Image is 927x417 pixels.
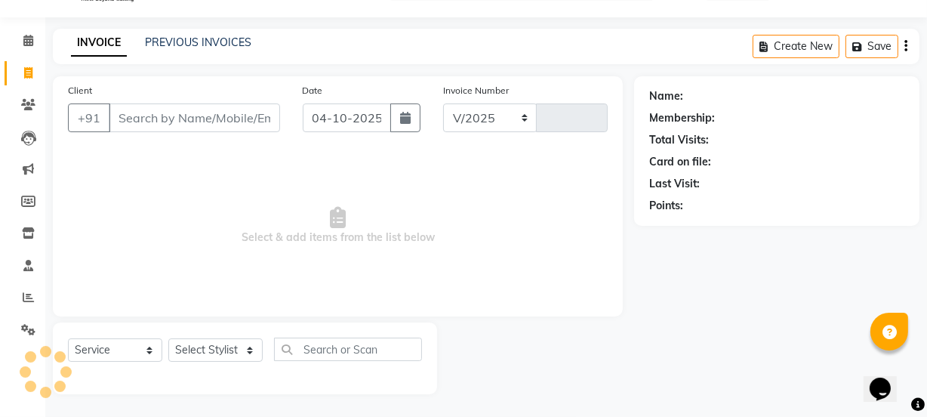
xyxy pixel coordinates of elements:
[68,150,608,301] span: Select & add items from the list below
[71,29,127,57] a: INVOICE
[443,84,509,97] label: Invoice Number
[145,36,251,49] a: PREVIOUS INVOICES
[845,35,898,58] button: Save
[864,357,912,402] iframe: chat widget
[753,35,839,58] button: Create New
[68,103,110,132] button: +91
[649,88,683,104] div: Name:
[303,84,323,97] label: Date
[649,154,711,170] div: Card on file:
[649,176,700,192] div: Last Visit:
[109,103,280,132] input: Search by Name/Mobile/Email/Code
[649,198,683,214] div: Points:
[68,84,92,97] label: Client
[649,132,709,148] div: Total Visits:
[274,338,422,361] input: Search or Scan
[649,110,715,126] div: Membership:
